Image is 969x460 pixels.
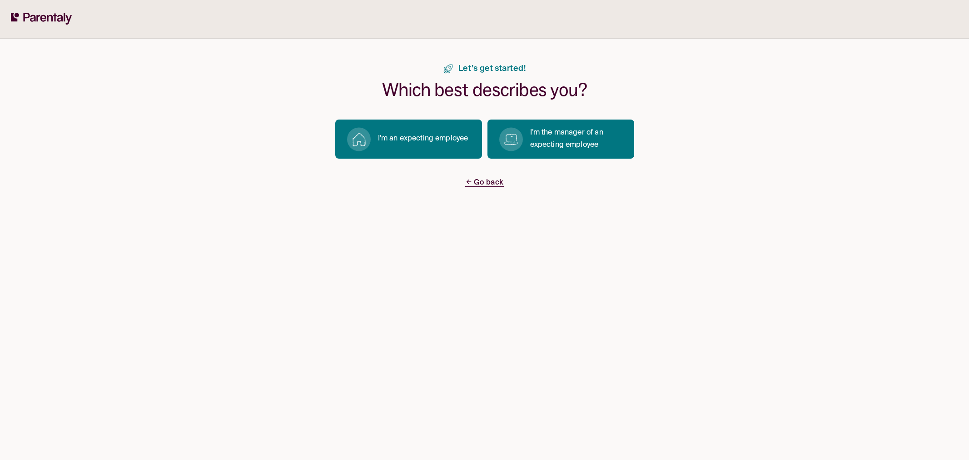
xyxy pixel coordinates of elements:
p: I’m an expecting employee [378,133,468,145]
h1: Which best describes you? [382,79,587,101]
p: I’m the manager of an expecting employee [530,127,623,151]
span: Go back [465,179,503,187]
span: Let’s get started! [458,64,526,74]
button: I’m the manager of an expecting employee [487,120,634,159]
button: I’m an expecting employee [335,120,482,159]
a: Go back [465,177,503,189]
